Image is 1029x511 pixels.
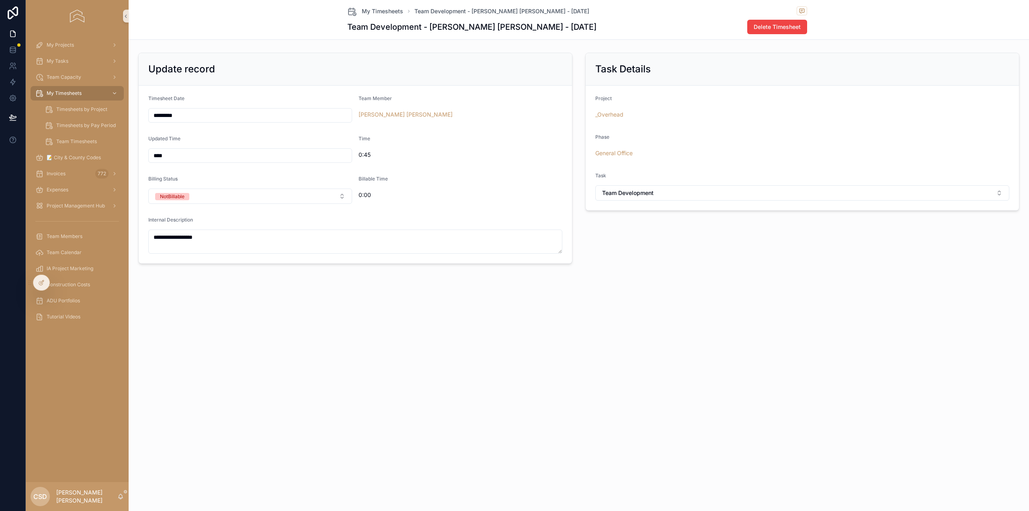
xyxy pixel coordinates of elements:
[359,191,562,199] span: 0:00
[754,23,801,31] span: Delete Timesheet
[31,70,124,84] a: Team Capacity
[148,217,193,223] span: Internal Description
[595,111,623,119] a: _Overhead
[359,95,392,101] span: Team Member
[414,7,589,15] a: Team Development - [PERSON_NAME] [PERSON_NAME] - [DATE]
[70,10,84,23] img: App logo
[602,189,654,197] span: Team Development
[47,187,68,193] span: Expenses
[47,298,80,304] span: ADU Portfolios
[148,189,352,204] button: Select Button
[40,102,124,117] a: Timesheets by Project
[148,95,184,101] span: Timesheet Date
[31,277,124,292] a: Construction Costs
[31,245,124,260] a: Team Calendar
[148,176,178,182] span: Billing Status
[359,151,562,159] span: 0:45
[47,154,101,161] span: 📝 City & County Codes
[747,20,807,34] button: Delete Timesheet
[347,6,403,16] a: My Timesheets
[47,42,74,48] span: My Projects
[56,488,117,505] p: [PERSON_NAME] [PERSON_NAME]
[47,90,82,96] span: My Timesheets
[31,150,124,165] a: 📝 City & County Codes
[595,149,633,157] a: General Office
[359,111,453,119] a: [PERSON_NAME] [PERSON_NAME]
[595,95,612,101] span: Project
[47,281,90,288] span: Construction Costs
[33,492,47,501] span: CSD
[595,134,609,140] span: Phase
[347,21,596,33] h1: Team Development - [PERSON_NAME] [PERSON_NAME] - [DATE]
[31,183,124,197] a: Expenses
[47,314,80,320] span: Tutorial Videos
[95,169,109,179] div: 772
[148,135,180,142] span: Updated Time
[31,261,124,276] a: IA Project Marketing
[148,63,215,76] h2: Update record
[56,122,116,129] span: Timesheets by Pay Period
[56,106,107,113] span: Timesheets by Project
[31,38,124,52] a: My Projects
[595,185,1009,201] button: Select Button
[359,135,370,142] span: Time
[31,86,124,101] a: My Timesheets
[362,7,403,15] span: My Timesheets
[47,170,66,177] span: Invoices
[56,138,97,145] span: Team Timesheets
[40,134,124,149] a: Team Timesheets
[595,172,606,179] span: Task
[31,229,124,244] a: Team Members
[47,58,68,64] span: My Tasks
[31,54,124,68] a: My Tasks
[595,63,651,76] h2: Task Details
[26,32,129,335] div: scrollable content
[47,203,105,209] span: Project Management Hub
[47,249,82,256] span: Team Calendar
[47,74,81,80] span: Team Capacity
[31,310,124,324] a: Tutorial Videos
[359,176,388,182] span: Billable Time
[40,118,124,133] a: Timesheets by Pay Period
[160,193,184,200] div: NotBillable
[31,199,124,213] a: Project Management Hub
[47,233,82,240] span: Team Members
[31,166,124,181] a: Invoices772
[47,265,93,272] span: IA Project Marketing
[31,293,124,308] a: ADU Portfolios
